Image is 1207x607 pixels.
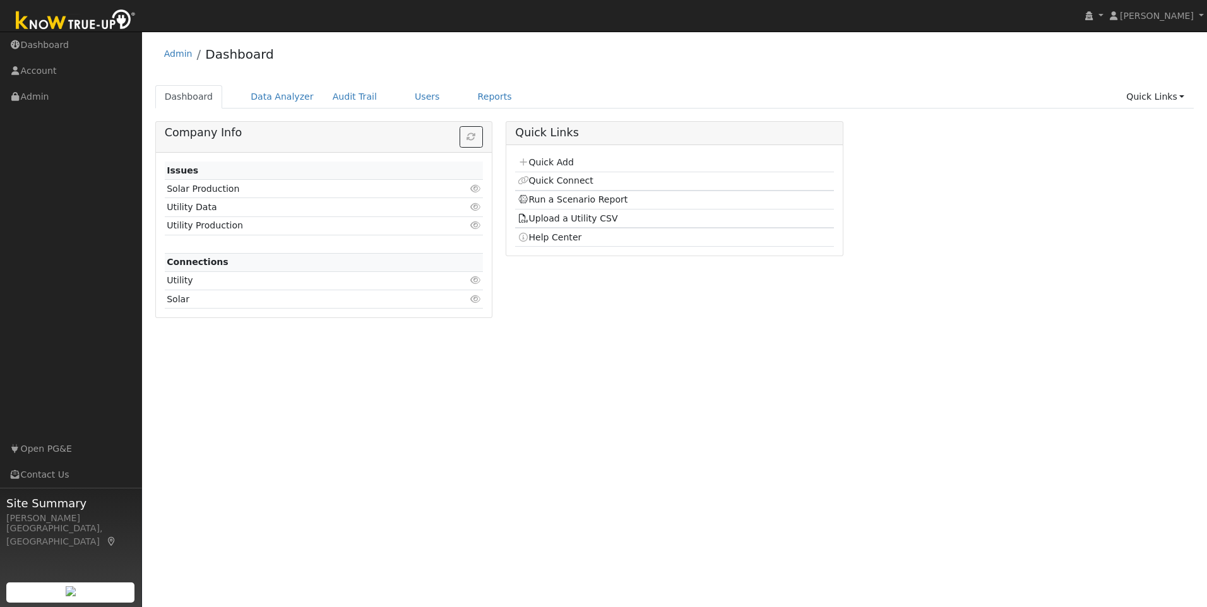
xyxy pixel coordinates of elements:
[167,165,198,175] strong: Issues
[470,203,481,211] i: Click to view
[470,295,481,303] i: Click to view
[518,157,574,167] a: Quick Add
[518,194,628,204] a: Run a Scenario Report
[1117,85,1194,109] a: Quick Links
[165,126,483,139] h5: Company Info
[518,213,618,223] a: Upload a Utility CSV
[165,198,432,216] td: Utility Data
[205,47,274,62] a: Dashboard
[1120,11,1194,21] span: [PERSON_NAME]
[468,85,521,109] a: Reports
[405,85,449,109] a: Users
[515,126,833,139] h5: Quick Links
[106,536,117,546] a: Map
[165,180,432,198] td: Solar Production
[66,586,76,596] img: retrieve
[9,7,142,35] img: Know True-Up
[165,290,432,309] td: Solar
[165,271,432,290] td: Utility
[6,495,135,512] span: Site Summary
[155,85,223,109] a: Dashboard
[6,522,135,548] div: [GEOGRAPHIC_DATA], [GEOGRAPHIC_DATA]
[470,221,481,230] i: Click to view
[470,184,481,193] i: Click to view
[470,276,481,285] i: Click to view
[6,512,135,525] div: [PERSON_NAME]
[323,85,386,109] a: Audit Trail
[165,216,432,235] td: Utility Production
[518,175,593,186] a: Quick Connect
[241,85,323,109] a: Data Analyzer
[167,257,229,267] strong: Connections
[164,49,193,59] a: Admin
[518,232,582,242] a: Help Center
